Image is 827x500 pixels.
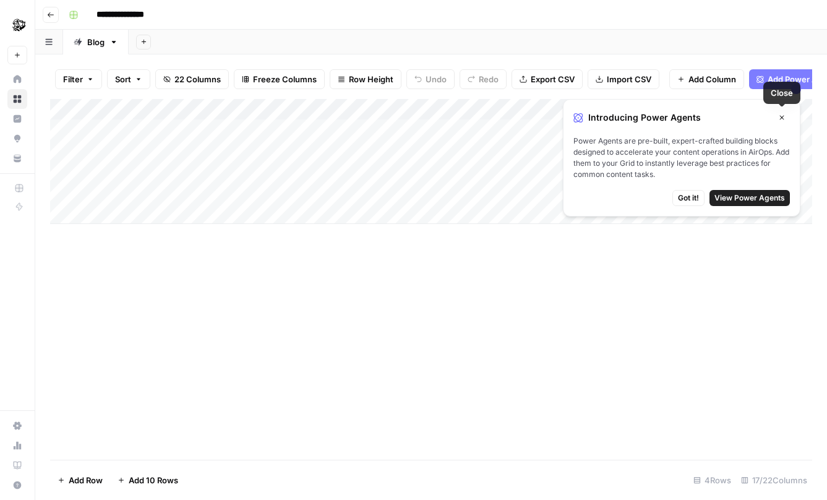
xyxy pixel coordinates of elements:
[7,475,27,495] button: Help + Support
[253,73,317,85] span: Freeze Columns
[736,470,812,490] div: 17/22 Columns
[607,73,651,85] span: Import CSV
[7,436,27,455] a: Usage
[50,470,110,490] button: Add Row
[7,109,27,129] a: Insights
[115,73,131,85] span: Sort
[110,470,186,490] button: Add 10 Rows
[588,69,659,89] button: Import CSV
[63,30,129,54] a: Blog
[573,136,790,180] span: Power Agents are pre-built, expert-crafted building blocks designed to accelerate your content op...
[678,192,699,204] span: Got it!
[406,69,455,89] button: Undo
[7,416,27,436] a: Settings
[7,89,27,109] a: Browse
[531,73,575,85] span: Export CSV
[479,73,499,85] span: Redo
[7,455,27,475] a: Learning Hub
[7,129,27,149] a: Opportunities
[709,190,790,206] button: View Power Agents
[63,73,83,85] span: Filter
[174,73,221,85] span: 22 Columns
[669,69,744,89] button: Add Column
[460,69,507,89] button: Redo
[155,69,229,89] button: 22 Columns
[330,69,401,89] button: Row Height
[349,73,393,85] span: Row Height
[7,149,27,168] a: Your Data
[69,474,103,486] span: Add Row
[688,73,736,85] span: Add Column
[672,190,705,206] button: Got it!
[688,470,736,490] div: 4 Rows
[7,69,27,89] a: Home
[234,69,325,89] button: Freeze Columns
[7,14,30,37] img: ServiceTitan Logo
[107,69,150,89] button: Sort
[426,73,447,85] span: Undo
[129,474,178,486] span: Add 10 Rows
[714,192,785,204] span: View Power Agents
[7,10,27,41] button: Workspace: ServiceTitan
[573,110,790,126] div: Introducing Power Agents
[512,69,583,89] button: Export CSV
[55,69,102,89] button: Filter
[87,36,105,48] div: Blog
